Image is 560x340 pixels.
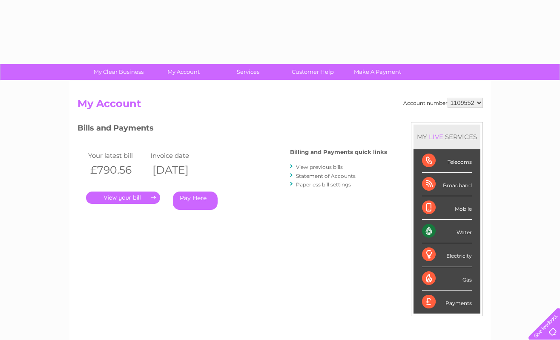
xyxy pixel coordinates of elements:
th: £790.56 [86,161,148,179]
a: View previous bills [296,164,343,170]
a: Make A Payment [342,64,413,80]
div: Water [422,220,472,243]
div: MY SERVICES [414,125,480,149]
td: Your latest bill [86,150,148,161]
th: [DATE] [148,161,210,179]
a: Statement of Accounts [296,173,356,179]
div: Broadband [422,173,472,196]
div: Telecoms [422,149,472,173]
td: Invoice date [148,150,210,161]
div: Electricity [422,243,472,267]
div: Payments [422,291,472,314]
div: Account number [403,98,483,108]
a: Customer Help [278,64,348,80]
a: Paperless bill settings [296,181,351,188]
a: My Account [148,64,218,80]
div: Mobile [422,196,472,220]
a: Services [213,64,283,80]
a: Pay Here [173,192,218,210]
a: . [86,192,160,204]
h2: My Account [78,98,483,114]
div: LIVE [427,133,445,141]
h4: Billing and Payments quick links [290,149,387,155]
a: My Clear Business [83,64,154,80]
div: Gas [422,267,472,291]
h3: Bills and Payments [78,122,387,137]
